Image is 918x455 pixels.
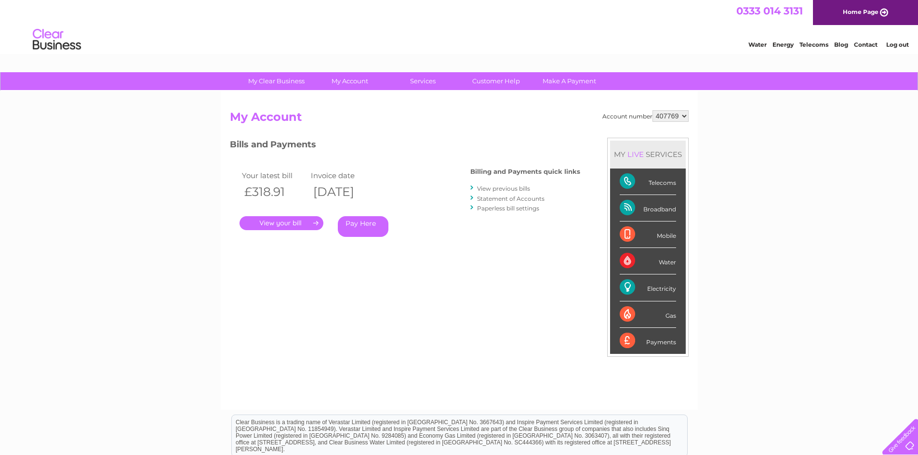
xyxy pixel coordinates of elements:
[383,72,463,90] a: Services
[620,221,676,248] div: Mobile
[772,41,794,48] a: Energy
[602,110,689,122] div: Account number
[32,25,81,54] img: logo.png
[620,274,676,301] div: Electricity
[620,301,676,328] div: Gas
[230,110,689,129] h2: My Account
[239,216,323,230] a: .
[610,141,686,168] div: MY SERVICES
[886,41,909,48] a: Log out
[308,169,378,182] td: Invoice date
[477,195,545,202] a: Statement of Accounts
[470,168,580,175] h4: Billing and Payments quick links
[232,5,687,47] div: Clear Business is a trading name of Verastar Limited (registered in [GEOGRAPHIC_DATA] No. 3667643...
[620,169,676,195] div: Telecoms
[799,41,828,48] a: Telecoms
[620,328,676,354] div: Payments
[230,138,580,155] h3: Bills and Payments
[308,182,378,202] th: [DATE]
[748,41,767,48] a: Water
[625,150,646,159] div: LIVE
[620,248,676,274] div: Water
[456,72,536,90] a: Customer Help
[854,41,878,48] a: Contact
[834,41,848,48] a: Blog
[477,205,539,212] a: Paperless bill settings
[237,72,316,90] a: My Clear Business
[620,195,676,221] div: Broadband
[477,185,530,192] a: View previous bills
[530,72,609,90] a: Make A Payment
[338,216,388,237] a: Pay Here
[239,169,309,182] td: Your latest bill
[310,72,389,90] a: My Account
[736,5,803,17] a: 0333 014 3131
[239,182,309,202] th: £318.91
